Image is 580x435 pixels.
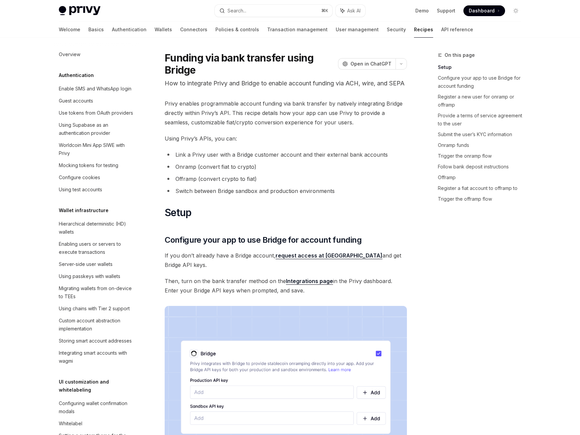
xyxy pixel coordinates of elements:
a: Welcome [59,22,80,38]
div: Enable SMS and WhatsApp login [59,85,131,93]
a: Mocking tokens for testing [53,159,139,171]
li: Switch between Bridge sandbox and production environments [165,186,407,196]
span: Then, turn on the bank transfer method on the in the Privy dashboard. Enter your Bridge API keys ... [165,276,407,295]
a: Connectors [180,22,207,38]
button: Toggle dark mode [510,5,521,16]
li: Link a Privy user with a Bridge customer account and their external bank accounts [165,150,407,159]
a: Wallets [155,22,172,38]
a: Integrating smart accounts with wagmi [53,347,139,367]
div: Hierarchical deterministic (HD) wallets [59,220,135,236]
button: Ask AI [336,5,365,17]
a: request access at [GEOGRAPHIC_DATA] [276,252,382,259]
a: Using Supabase as an authentication provider [53,119,139,139]
li: Onramp (convert fiat to crypto) [165,162,407,171]
span: ⌘ K [321,8,328,13]
div: Mocking tokens for testing [59,161,118,169]
a: Offramp [438,172,527,183]
div: Using chains with Tier 2 support [59,305,130,313]
a: Using chains with Tier 2 support [53,303,139,315]
div: Overview [59,50,80,58]
a: Trigger the offramp flow [438,194,527,204]
span: Ask AI [347,7,361,14]
div: Configure cookies [59,173,100,182]
div: Server-side user wallets [59,260,113,268]
img: light logo [59,6,100,15]
div: Using test accounts [59,186,102,194]
div: Storing smart account addresses [59,337,132,345]
div: Guest accounts [59,97,93,105]
a: Setup [438,62,527,73]
a: Register a new user for onramp or offramp [438,91,527,110]
a: Hierarchical deterministic (HD) wallets [53,218,139,238]
a: Policies & controls [215,22,259,38]
span: Configure your app to use Bridge for account funding [165,235,362,245]
a: Dashboard [463,5,505,16]
button: Search...⌘K [215,5,332,17]
a: Provide a terms of service agreement to the user [438,110,527,129]
a: Demo [415,7,429,14]
a: Configuring wallet confirmation modals [53,397,139,418]
a: Recipes [414,22,433,38]
a: User management [336,22,379,38]
a: Using passkeys with wallets [53,270,139,282]
span: Privy enables programmable account funding via bank transfer by natively integrating Bridge direc... [165,99,407,127]
p: How to integrate Privy and Bridge to enable account funding via ACH, wire, and SEPA [165,79,407,88]
a: Enabling users or servers to execute transactions [53,238,139,258]
a: Security [387,22,406,38]
div: Enabling users or servers to execute transactions [59,240,135,256]
div: Using passkeys with wallets [59,272,120,280]
span: Using Privy’s APIs, you can: [165,134,407,143]
a: Migrating wallets from on-device to TEEs [53,282,139,303]
a: Trigger the onramp flow [438,151,527,161]
span: Dashboard [469,7,495,14]
a: Configure cookies [53,171,139,184]
a: Basics [88,22,104,38]
div: Integrating smart accounts with wagmi [59,349,135,365]
div: Search... [227,7,246,15]
div: Migrating wallets from on-device to TEEs [59,284,135,301]
a: Authentication [112,22,147,38]
a: Custom account abstraction implementation [53,315,139,335]
div: Whitelabel [59,420,82,428]
span: On this page [445,51,475,59]
a: Using test accounts [53,184,139,196]
div: Configuring wallet confirmation modals [59,399,135,416]
li: Offramp (convert crypto to fiat) [165,174,407,184]
div: Using Supabase as an authentication provider [59,121,135,137]
a: Enable SMS and WhatsApp login [53,83,139,95]
div: Worldcoin Mini App SIWE with Privy [59,141,135,157]
h5: UI customization and whitelabeling [59,378,139,394]
a: Follow bank deposit instructions [438,161,527,172]
a: Configure your app to use Bridge for account funding [438,73,527,91]
a: Transaction management [267,22,328,38]
h5: Authentication [59,71,94,79]
h1: Funding via bank transfer using Bridge [165,52,335,76]
span: Setup [165,206,191,219]
a: Onramp funds [438,140,527,151]
span: Open in ChatGPT [350,61,391,67]
a: Storing smart account addresses [53,335,139,347]
div: Use tokens from OAuth providers [59,109,133,117]
a: Integrations page [286,278,333,285]
a: Server-side user wallets [53,258,139,270]
a: Submit the user’s KYC information [438,129,527,140]
a: Guest accounts [53,95,139,107]
button: Open in ChatGPT [338,58,396,70]
span: If you don’t already have a Bridge account, and get Bridge API keys. [165,251,407,270]
a: Use tokens from OAuth providers [53,107,139,119]
a: Overview [53,48,139,61]
a: Support [437,7,455,14]
h5: Wallet infrastructure [59,206,109,214]
a: Worldcoin Mini App SIWE with Privy [53,139,139,159]
div: Custom account abstraction implementation [59,317,135,333]
a: API reference [441,22,473,38]
a: Register a fiat account to offramp to [438,183,527,194]
a: Whitelabel [53,418,139,430]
